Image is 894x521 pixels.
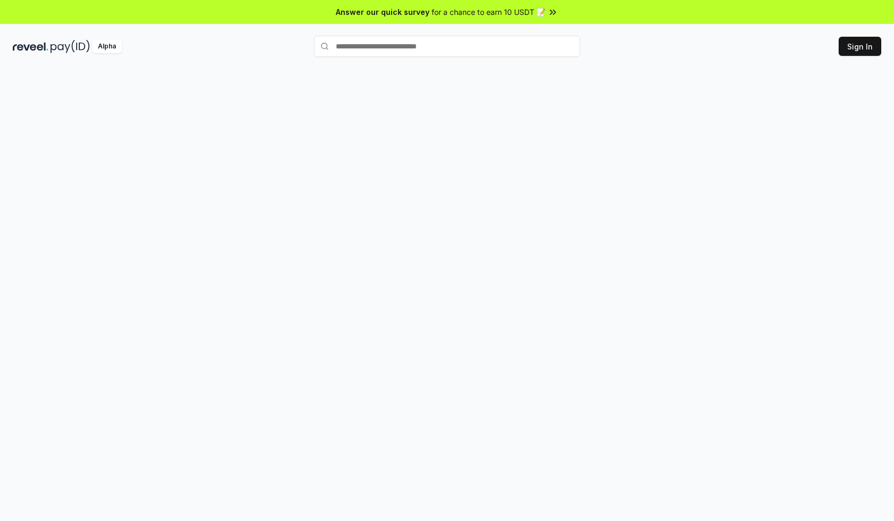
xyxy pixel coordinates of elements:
[839,37,881,56] button: Sign In
[432,6,545,18] span: for a chance to earn 10 USDT 📝
[92,40,122,53] div: Alpha
[51,40,90,53] img: pay_id
[336,6,429,18] span: Answer our quick survey
[13,40,48,53] img: reveel_dark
